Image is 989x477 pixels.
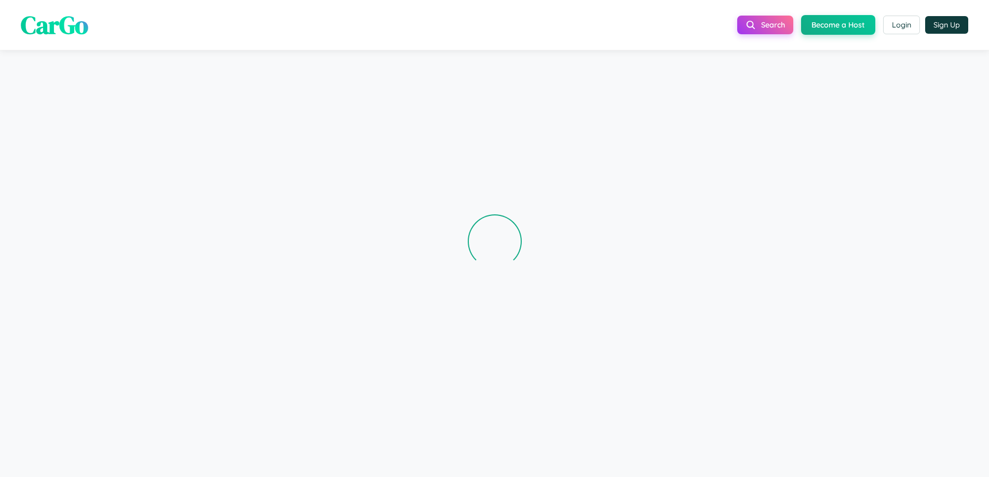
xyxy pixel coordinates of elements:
[925,16,968,34] button: Sign Up
[21,8,88,42] span: CarGo
[737,16,793,34] button: Search
[801,15,875,35] button: Become a Host
[883,16,920,34] button: Login
[761,20,785,30] span: Search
